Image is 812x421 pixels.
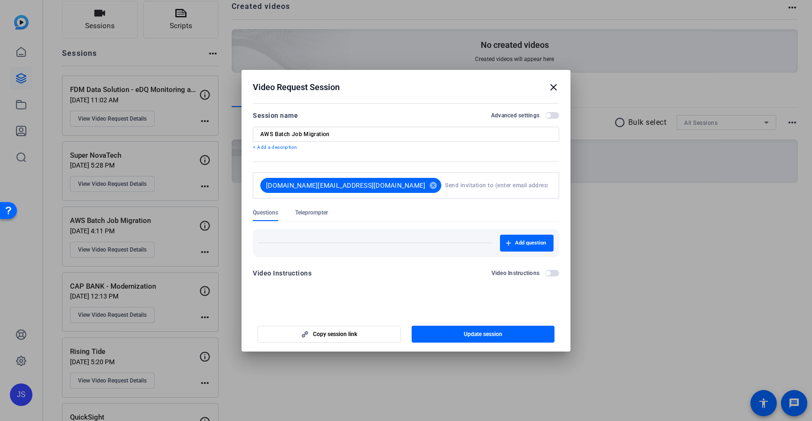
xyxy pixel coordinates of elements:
[500,235,554,252] button: Add question
[253,268,312,279] div: Video Instructions
[253,82,559,93] div: Video Request Session
[445,176,548,195] input: Send invitation to (enter email address here)
[253,110,298,121] div: Session name
[464,330,502,338] span: Update session
[253,209,278,216] span: Questions
[412,326,555,343] button: Update session
[515,239,546,247] span: Add question
[253,144,559,151] p: + Add a description
[491,112,539,119] h2: Advanced settings
[295,209,328,216] span: Teleprompter
[313,330,357,338] span: Copy session link
[258,326,401,343] button: Copy session link
[492,269,540,277] h2: Video Instructions
[266,181,425,190] span: [DOMAIN_NAME][EMAIL_ADDRESS][DOMAIN_NAME]
[260,130,552,138] input: Enter Session Name
[548,82,559,93] mat-icon: close
[425,181,441,190] mat-icon: cancel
